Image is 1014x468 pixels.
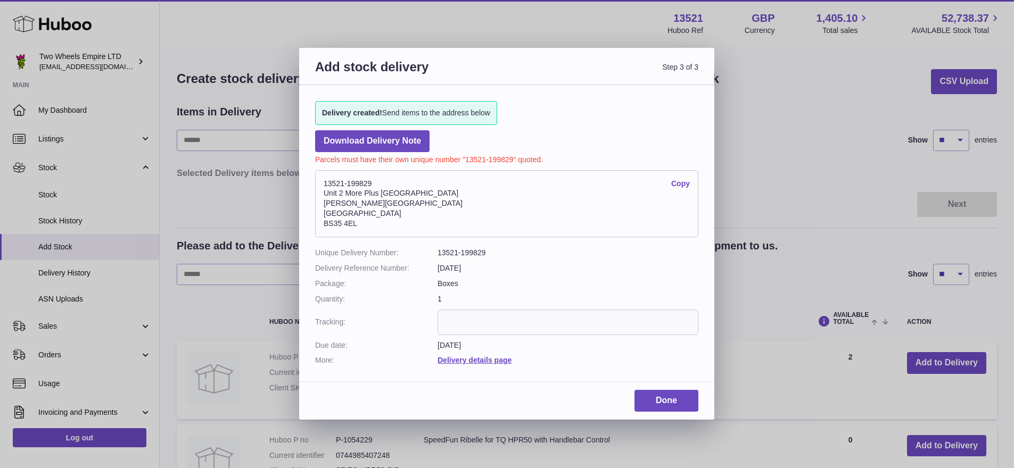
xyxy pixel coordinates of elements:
[315,340,438,350] dt: Due date:
[322,108,382,117] strong: Delivery created!
[315,152,698,165] p: Parcels must have their own unique number "13521-199829" quoted.
[315,355,438,365] dt: More:
[315,263,438,273] dt: Delivery Reference Number:
[671,179,690,189] a: Copy
[315,170,698,237] address: 13521-199829 Unit 2 More Plus [GEOGRAPHIC_DATA] [PERSON_NAME][GEOGRAPHIC_DATA] [GEOGRAPHIC_DATA] ...
[634,390,698,412] a: Done
[315,310,438,335] dt: Tracking:
[507,59,698,88] span: Step 3 of 3
[438,279,698,289] dd: Boxes
[438,294,698,304] dd: 1
[438,356,512,364] a: Delivery details page
[438,263,698,273] dd: [DATE]
[438,248,698,258] dd: 13521-199829
[315,130,430,152] a: Download Delivery Note
[438,340,698,350] dd: [DATE]
[322,108,490,118] span: Send items to the address below
[315,248,438,258] dt: Unique Delivery Number:
[315,294,438,304] dt: Quantity:
[315,59,507,88] h3: Add stock delivery
[315,279,438,289] dt: Package:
